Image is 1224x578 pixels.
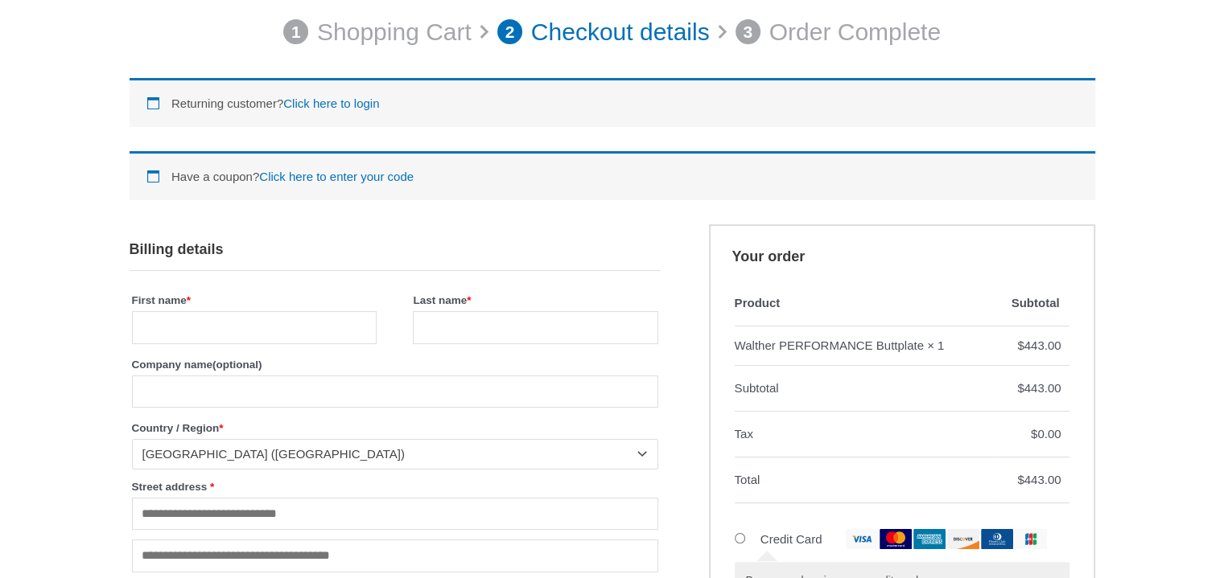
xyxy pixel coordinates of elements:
[880,529,912,549] img: mastercard
[283,19,309,45] span: 1
[132,476,658,498] label: Street address
[760,532,1047,546] label: Credit Card
[212,359,262,371] span: (optional)
[531,10,710,55] p: Checkout details
[130,151,1095,200] div: Have a coupon?
[283,10,472,55] a: 1 Shopping Cart
[497,19,523,45] span: 2
[142,446,633,462] span: United States (US)
[709,224,1095,281] h3: Your order
[132,354,658,375] label: Company name
[1031,427,1037,441] span: $
[259,170,414,183] a: Enter your coupon code
[130,224,661,271] h3: Billing details
[735,334,924,357] div: Walther PERFORMANCE Buttplate
[999,281,1069,326] th: Subtotal
[947,529,979,549] img: discover
[1017,381,1024,395] span: $
[1017,473,1024,486] span: $
[317,10,472,55] p: Shopping Cart
[1015,529,1047,549] img: jcb
[981,529,1013,549] img: dinersclub
[1017,473,1061,486] bdi: 443.00
[497,10,710,55] a: 2 Checkout details
[1031,427,1061,441] bdi: 0.00
[735,412,999,457] th: Tax
[735,457,999,503] th: Total
[1017,338,1024,352] span: $
[130,78,1095,127] div: Returning customer?
[735,366,999,412] th: Subtotal
[132,439,658,469] span: Country / Region
[132,417,658,439] label: Country / Region
[1017,381,1061,395] bdi: 443.00
[735,281,999,326] th: Product
[846,529,878,549] img: visa
[913,529,946,549] img: amex
[132,289,377,311] label: First name
[413,289,657,311] label: Last name
[1017,338,1061,352] bdi: 443.00
[283,96,379,110] a: Click here to login
[927,334,944,357] strong: × 1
